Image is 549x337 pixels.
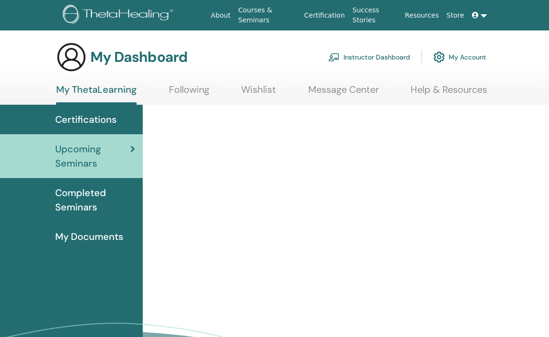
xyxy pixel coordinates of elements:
[433,49,445,65] img: cog.svg
[55,186,135,214] span: Completed Seminars
[55,142,130,170] span: Upcoming Seminars
[308,84,379,102] a: Message Center
[235,1,301,29] a: Courses & Seminars
[411,84,487,102] a: Help & Resources
[300,7,348,24] a: Certification
[443,7,468,24] a: Store
[56,84,137,105] a: My ThetaLearning
[55,112,117,127] span: Certifications
[433,47,486,68] a: My Account
[328,53,340,61] img: chalkboard-teacher.svg
[241,84,276,102] a: Wishlist
[349,1,401,29] a: Success Stories
[207,7,234,24] a: About
[90,49,187,66] h3: My Dashboard
[401,7,443,24] a: Resources
[56,42,87,72] img: generic-user-icon.jpg
[55,229,123,244] span: My Documents
[169,84,209,102] a: Following
[63,5,176,26] img: logo.png
[328,47,410,68] a: Instructor Dashboard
